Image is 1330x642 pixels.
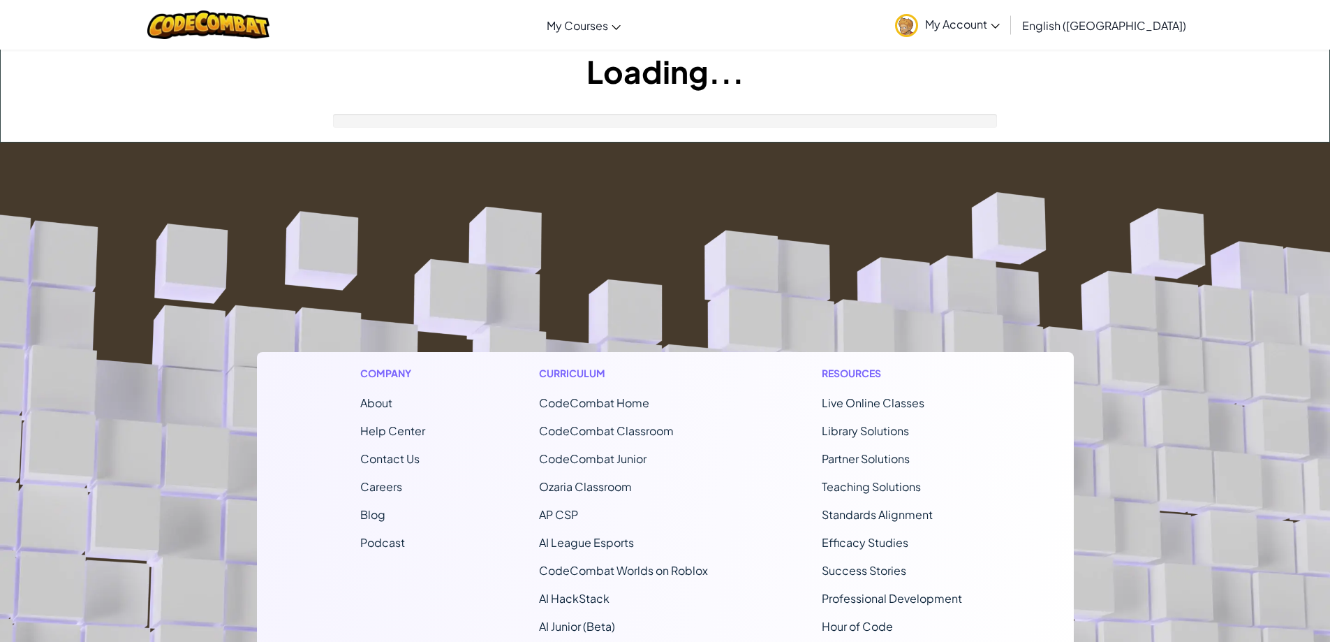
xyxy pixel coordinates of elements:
[360,395,392,410] a: About
[822,423,909,438] a: Library Solutions
[360,535,405,550] a: Podcast
[539,591,609,606] a: AI HackStack
[360,423,425,438] a: Help Center
[822,451,910,466] a: Partner Solutions
[360,451,420,466] span: Contact Us
[360,507,385,522] a: Blog
[360,366,425,381] h1: Company
[539,535,634,550] a: AI League Esports
[822,479,921,494] a: Teaching Solutions
[822,535,908,550] a: Efficacy Studies
[539,479,632,494] a: Ozaria Classroom
[1015,6,1193,44] a: English ([GEOGRAPHIC_DATA])
[147,10,269,39] img: CodeCombat logo
[888,3,1007,47] a: My Account
[822,563,906,578] a: Success Stories
[539,423,674,438] a: CodeCombat Classroom
[822,395,924,410] a: Live Online Classes
[822,591,962,606] a: Professional Development
[822,366,970,381] h1: Resources
[360,479,402,494] a: Careers
[895,14,918,37] img: avatar
[547,18,608,33] span: My Courses
[539,366,708,381] h1: Curriculum
[822,619,893,634] a: Hour of Code
[539,619,615,634] a: AI Junior (Beta)
[925,17,1000,31] span: My Account
[822,507,933,522] a: Standards Alignment
[540,6,628,44] a: My Courses
[1022,18,1186,33] span: English ([GEOGRAPHIC_DATA])
[539,563,708,578] a: CodeCombat Worlds on Roblox
[539,395,649,410] span: CodeCombat Home
[1,50,1329,93] h1: Loading...
[539,451,646,466] a: CodeCombat Junior
[539,507,578,522] a: AP CSP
